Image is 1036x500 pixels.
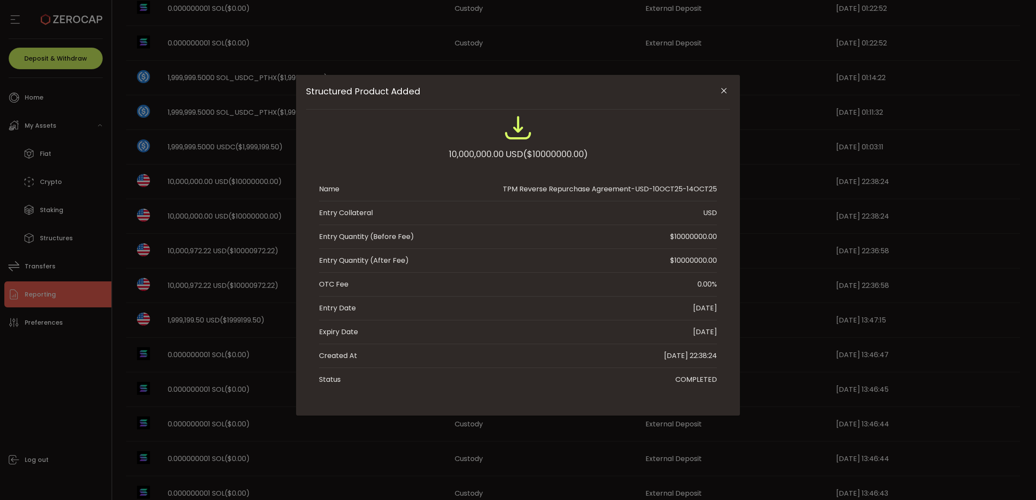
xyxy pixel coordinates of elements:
div: OTC Fee [319,279,349,290]
div: Entry Quantity (Before Fee) [319,232,414,242]
div: Expiry Date [319,327,358,337]
div: Name [319,184,339,194]
div: [DATE] [693,303,717,313]
div: [DATE] [693,327,717,337]
div: Status [319,374,341,385]
iframe: Chat Widget [993,458,1036,500]
div: TPM Reverse Repurchase Agreement-USD-10OCT25-14OCT25 [503,184,717,194]
div: 0.00% [697,279,717,290]
div: Entry Quantity (After Fee) [319,255,409,266]
div: Entry Date [319,303,356,313]
button: Close [716,84,731,99]
div: COMPLETED [675,374,717,385]
div: USD [703,208,717,218]
div: Created At [319,351,357,361]
div: [DATE] 22:38:24 [664,351,717,361]
div: Structured Product Added [296,75,740,416]
span: Structured Product Added [306,86,687,97]
div: 10,000,000.00 USD [449,146,588,162]
div: $10000000.00 [670,255,717,266]
div: Entry Collateral [319,208,373,218]
div: $10000000.00 [670,232,717,242]
span: ($10000000.00) [523,146,588,162]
